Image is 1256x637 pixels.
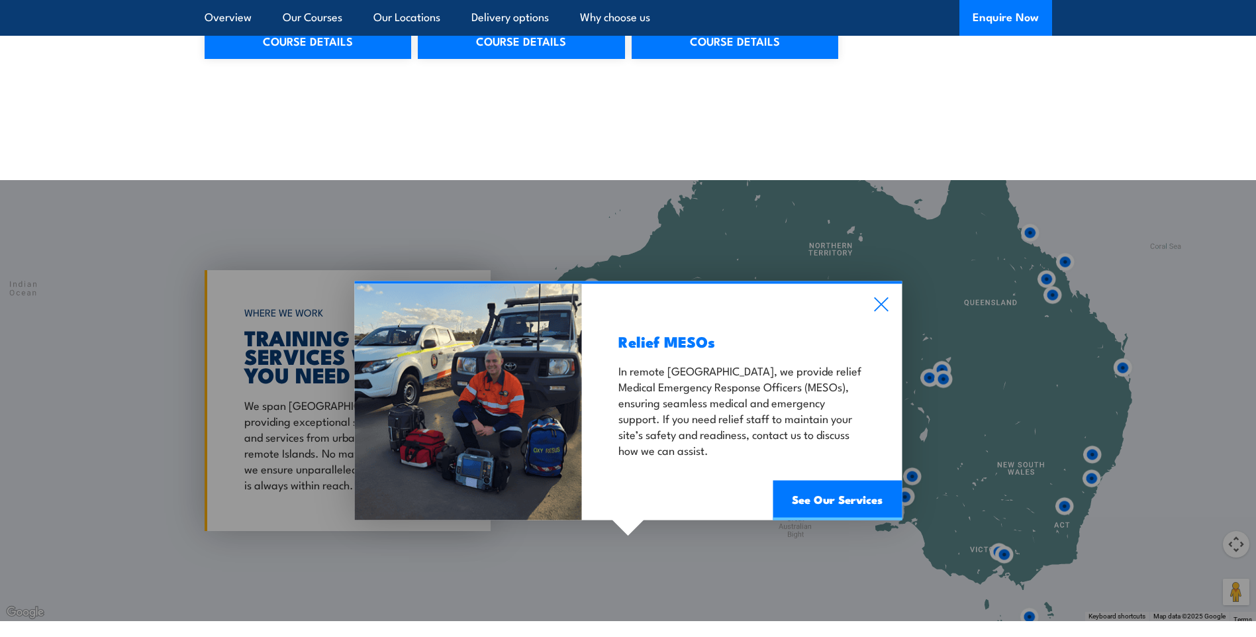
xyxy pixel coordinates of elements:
[618,362,865,458] p: In remote [GEOGRAPHIC_DATA], we provide relief Medical Emergency Response Officers (MESOs), ensur...
[773,481,902,520] a: See Our Services
[205,22,412,59] a: COURSE DETAILS
[618,334,865,349] h3: Relief MESOs
[632,22,839,59] a: COURSE DETAILS
[418,22,625,59] a: COURSE DETAILS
